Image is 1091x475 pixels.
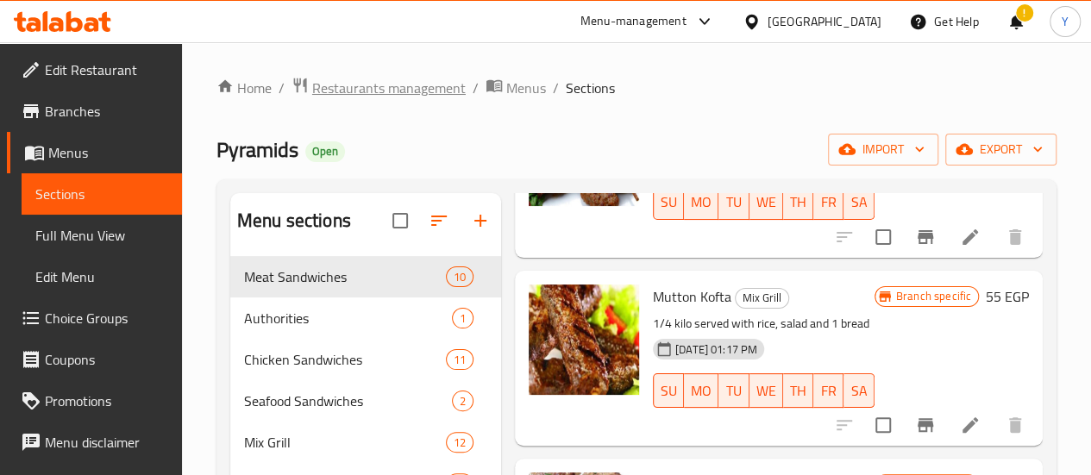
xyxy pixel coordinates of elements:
[842,139,925,160] span: import
[1062,12,1069,31] span: Y
[843,185,874,220] button: SA
[486,77,546,99] a: Menus
[7,380,182,422] a: Promotions
[783,373,813,408] button: TH
[813,373,843,408] button: FR
[756,378,776,403] span: WE
[790,190,806,215] span: TH
[312,78,466,98] span: Restaurants management
[452,308,473,328] div: items
[691,378,712,403] span: MO
[768,12,881,31] div: [GEOGRAPHIC_DATA]
[22,215,182,256] a: Full Menu View
[850,190,867,215] span: SA
[382,203,418,239] span: Select all sections
[305,144,345,159] span: Open
[506,78,546,98] span: Menus
[244,432,446,453] span: Mix Grill
[843,373,874,408] button: SA
[35,266,168,287] span: Edit Menu
[684,373,718,408] button: MO
[653,313,875,334] p: 1/4 kilo served with rice, salad and 1 bread
[237,208,351,234] h2: Menu sections
[850,378,867,403] span: SA
[452,391,473,411] div: items
[216,130,298,169] span: Pyramids
[820,378,837,403] span: FR
[45,59,168,80] span: Edit Restaurant
[960,415,981,435] a: Edit menu item
[7,297,182,339] a: Choice Groups
[994,404,1036,446] button: delete
[447,434,473,451] span: 12
[244,391,452,411] div: Seafood Sandwiches
[453,310,473,327] span: 1
[691,190,712,215] span: MO
[889,288,978,304] span: Branch specific
[446,432,473,453] div: items
[22,256,182,297] a: Edit Menu
[446,266,473,287] div: items
[820,190,837,215] span: FR
[905,216,946,258] button: Branch-specific-item
[783,185,813,220] button: TH
[790,378,806,403] span: TH
[216,77,1057,99] nav: breadcrumb
[473,78,479,98] li: /
[22,173,182,215] a: Sections
[35,184,168,204] span: Sections
[7,422,182,463] a: Menu disclaimer
[244,349,446,370] span: Chicken Sandwiches
[45,349,168,370] span: Coupons
[244,308,452,328] span: Authorities
[45,432,168,453] span: Menu disclaimer
[7,339,182,380] a: Coupons
[7,91,182,132] a: Branches
[668,341,764,358] span: [DATE] 01:17 PM
[529,284,639,395] img: Mutton Kofta
[230,339,501,380] div: Chicken Sandwiches11
[45,101,168,122] span: Branches
[718,185,749,220] button: TU
[865,407,901,443] span: Select to update
[736,288,788,308] span: Mix Grill
[749,373,783,408] button: WE
[279,78,285,98] li: /
[230,256,501,297] div: Meat Sandwiches10
[986,284,1029,309] h6: 55 EGP
[959,139,1043,160] span: export
[453,393,473,409] span: 2
[945,134,1057,166] button: export
[653,185,684,220] button: SU
[960,227,981,247] a: Edit menu item
[35,225,168,246] span: Full Menu View
[244,266,446,287] span: Meat Sandwiches
[661,190,677,215] span: SU
[828,134,938,166] button: import
[566,78,615,98] span: Sections
[48,142,168,163] span: Menus
[230,380,501,422] div: Seafood Sandwiches2
[292,77,466,99] a: Restaurants management
[749,185,783,220] button: WE
[653,373,684,408] button: SU
[447,352,473,368] span: 11
[553,78,559,98] li: /
[305,141,345,162] div: Open
[725,190,742,215] span: TU
[216,78,272,98] a: Home
[718,373,749,408] button: TU
[905,404,946,446] button: Branch-specific-item
[865,219,901,255] span: Select to update
[725,378,742,403] span: TU
[7,49,182,91] a: Edit Restaurant
[813,185,843,220] button: FR
[684,185,718,220] button: MO
[756,190,776,215] span: WE
[418,200,460,241] span: Sort sections
[460,200,501,241] button: Add section
[447,269,473,285] span: 10
[580,11,687,32] div: Menu-management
